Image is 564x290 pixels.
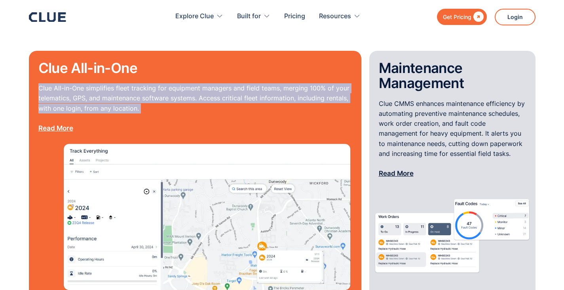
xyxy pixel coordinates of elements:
p: Clue CMMS enhances maintenance efficiency by automating preventive maintenance schedules, work or... [379,99,526,179]
p: Clue All-in-One simplifies fleet tracking for equipment managers and field teams, merging 100% of... [38,83,352,133]
img: word order managemet [373,194,532,277]
div:  [471,12,484,22]
div: Resources [319,4,361,29]
div: Explore Clue [175,4,214,29]
a: Get Pricing [437,9,487,25]
a: Pricing [284,4,305,29]
div: Built for [237,4,270,29]
iframe: Chat Widget [422,179,564,290]
div: Resources [319,4,351,29]
a: Read More [379,169,414,177]
div: Built for [237,4,261,29]
h2: Maintenance Management [379,60,526,91]
a: Login [495,9,536,25]
div: Get Pricing [443,12,471,22]
h2: Clue All-in-One [38,60,352,76]
a: Read More [38,124,73,132]
div: Explore Clue [175,4,223,29]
